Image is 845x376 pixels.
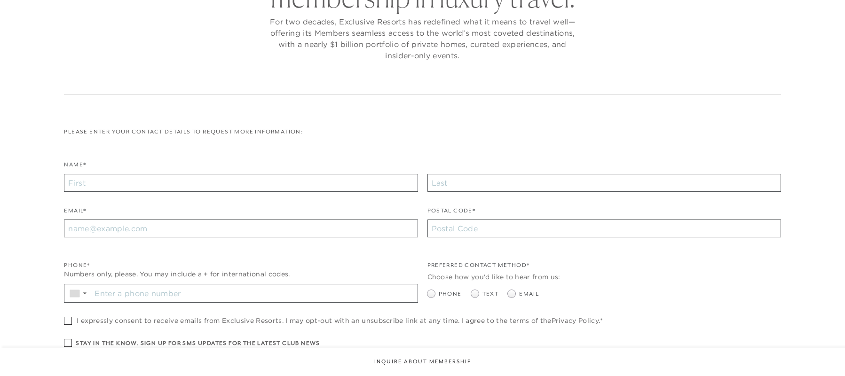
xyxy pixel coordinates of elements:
div: Country Code Selector [64,284,91,302]
input: Postal Code [427,219,781,237]
div: Choose how you'd like to hear from us: [427,272,781,282]
label: Email* [64,206,86,220]
legend: Preferred Contact Method* [427,261,530,274]
span: Phone [439,290,462,298]
input: name@example.com [64,219,418,237]
h6: Stay in the know. Sign up for sms updates for the latest club news [76,339,781,348]
div: Numbers only, please. You may include a + for international codes. [64,269,418,279]
a: Privacy Policy [552,316,599,325]
label: Name* [64,160,86,174]
span: Email [519,290,539,298]
input: Last [427,174,781,192]
button: Open navigation [798,11,810,18]
span: I expressly consent to receive emails from Exclusive Resorts. I may opt-out with an unsubscribe l... [77,317,603,324]
input: First [64,174,418,192]
input: Enter a phone number [91,284,417,302]
p: For two decades, Exclusive Resorts has redefined what it means to travel well—offering its Member... [268,16,578,61]
label: Postal Code* [427,206,476,220]
p: Please enter your contact details to request more information: [64,127,781,136]
span: ▼ [82,290,88,296]
span: Text [482,290,499,298]
div: Phone* [64,261,418,270]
